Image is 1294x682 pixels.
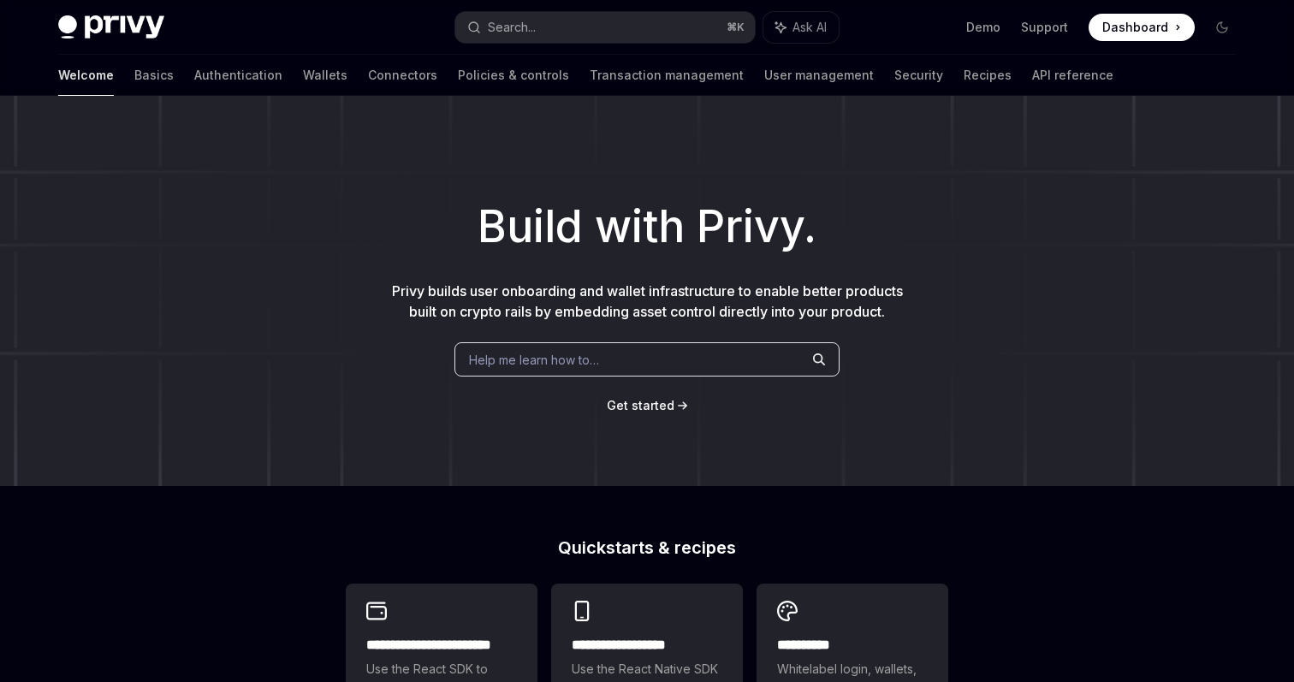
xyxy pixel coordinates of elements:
a: Connectors [368,55,437,96]
div: Search... [488,17,536,38]
h1: Build with Privy. [27,193,1267,260]
button: Search...⌘K [455,12,755,43]
a: Dashboard [1089,14,1195,41]
a: User management [764,55,874,96]
button: Ask AI [763,12,839,43]
img: dark logo [58,15,164,39]
a: Get started [607,397,674,414]
span: Get started [607,398,674,412]
a: API reference [1032,55,1113,96]
a: Basics [134,55,174,96]
a: Authentication [194,55,282,96]
a: Support [1021,19,1068,36]
span: ⌘ K [727,21,745,34]
a: Security [894,55,943,96]
a: Welcome [58,55,114,96]
a: Recipes [964,55,1012,96]
a: Wallets [303,55,347,96]
a: Demo [966,19,1000,36]
a: Transaction management [590,55,744,96]
h2: Quickstarts & recipes [346,539,948,556]
button: Toggle dark mode [1208,14,1236,41]
a: Policies & controls [458,55,569,96]
span: Ask AI [792,19,827,36]
span: Dashboard [1102,19,1168,36]
span: Help me learn how to… [469,351,599,369]
span: Privy builds user onboarding and wallet infrastructure to enable better products built on crypto ... [392,282,903,320]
